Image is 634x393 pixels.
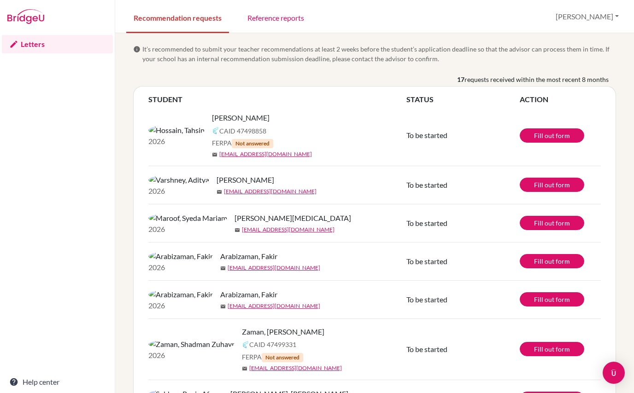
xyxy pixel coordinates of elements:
a: Fill out form [520,128,584,143]
a: [EMAIL_ADDRESS][DOMAIN_NAME] [242,225,335,234]
a: Recommendation requests [126,1,229,33]
span: FERPA [212,138,273,148]
span: To be started [406,295,447,304]
span: mail [220,304,226,309]
img: Arabizaman, Fakir [148,251,213,262]
th: STATUS [406,94,520,105]
a: [EMAIL_ADDRESS][DOMAIN_NAME] [228,264,320,272]
span: Not answered [232,139,273,148]
span: [PERSON_NAME][MEDICAL_DATA] [235,213,351,224]
th: STUDENT [148,94,406,105]
a: Fill out form [520,342,584,356]
img: Hossain, Tahsin [148,125,205,136]
img: Common App logo [242,341,249,348]
span: Not answered [262,353,303,362]
span: Zaman, [PERSON_NAME] [242,326,324,337]
p: 2026 [148,224,227,235]
span: mail [212,152,217,157]
a: Letters [2,35,113,53]
span: mail [217,189,222,195]
span: CAID 47499331 [249,340,296,349]
p: 2026 [148,136,205,147]
p: 2026 [148,350,235,361]
img: Common App logo [212,127,219,134]
span: mail [235,227,240,233]
span: It’s recommended to submit your teacher recommendations at least 2 weeks before the student’s app... [142,44,616,64]
a: [EMAIL_ADDRESS][DOMAIN_NAME] [228,302,320,310]
img: Maroof, Syeda Mariam [148,213,227,224]
span: To be started [406,131,447,139]
span: [PERSON_NAME] [217,174,274,185]
span: mail [242,366,247,371]
a: Help center [2,373,113,391]
p: 2026 [148,185,209,196]
img: Zaman, Shadman Zuhayr [148,339,235,350]
p: 2026 [148,262,213,273]
a: [EMAIL_ADDRESS][DOMAIN_NAME] [219,150,312,158]
img: Bridge-U [7,9,44,24]
img: Arabizaman, Fakir [148,289,213,300]
span: mail [220,266,226,271]
img: Varshney, Aditya [148,174,209,185]
a: [EMAIL_ADDRESS][DOMAIN_NAME] [249,364,342,372]
span: FERPA [242,352,303,362]
p: 2026 [148,300,213,311]
span: Arabizaman, Fakir [220,251,277,262]
div: Open Intercom Messenger [603,362,625,384]
th: ACTION [520,94,601,105]
a: Reference reports [240,1,311,33]
b: 17 [457,75,464,84]
a: Fill out form [520,216,584,230]
a: Fill out form [520,178,584,192]
span: requests received within the most recent 8 months [464,75,609,84]
button: [PERSON_NAME] [552,8,623,25]
span: To be started [406,219,447,227]
span: To be started [406,345,447,353]
a: [EMAIL_ADDRESS][DOMAIN_NAME] [224,187,317,196]
a: Fill out form [520,254,584,268]
span: To be started [406,180,447,189]
a: Fill out form [520,292,584,306]
span: [PERSON_NAME] [212,112,270,123]
span: To be started [406,257,447,266]
span: CAID 47498858 [219,126,266,136]
span: Arabizaman, Fakir [220,289,277,300]
span: info [133,46,141,53]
